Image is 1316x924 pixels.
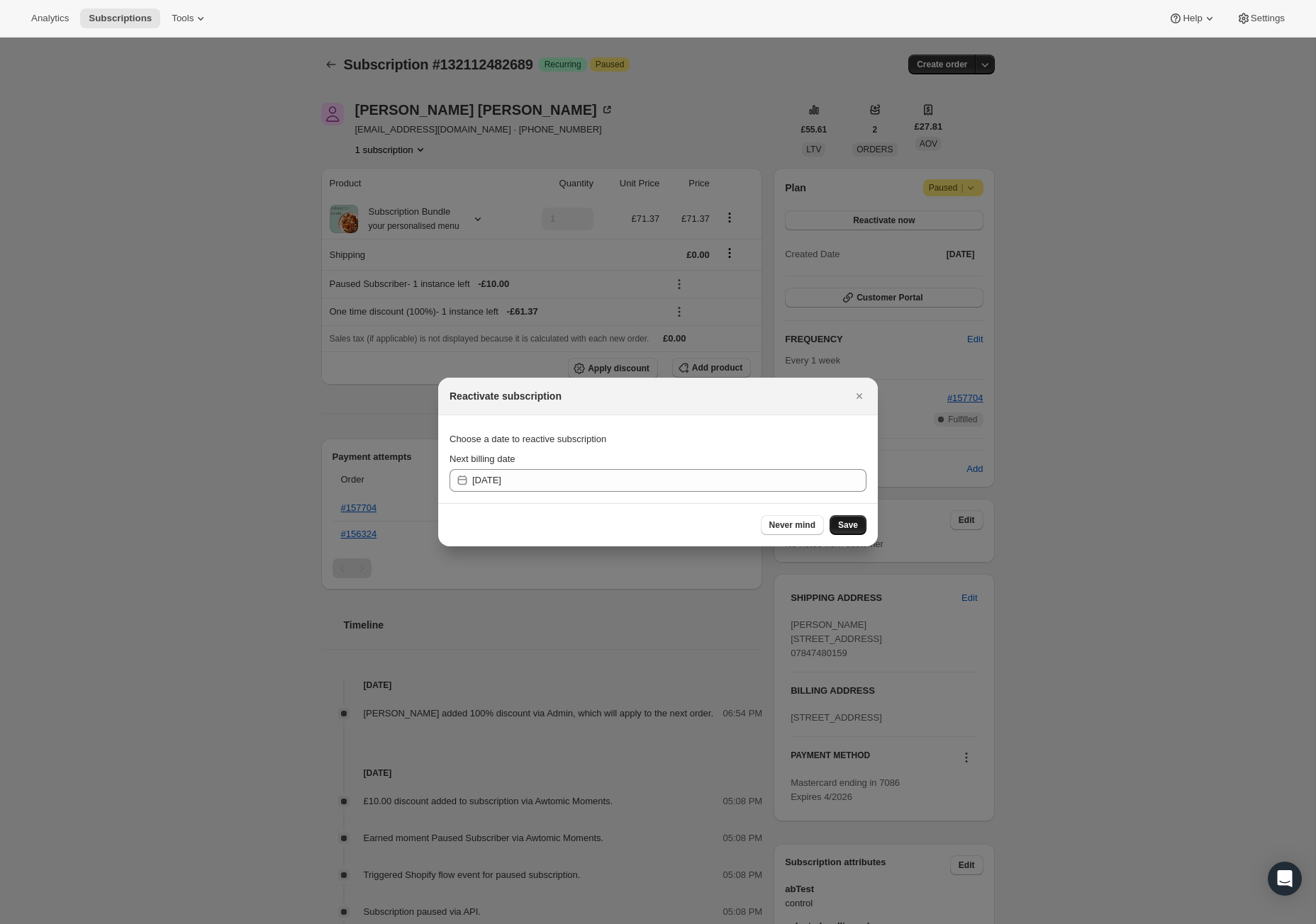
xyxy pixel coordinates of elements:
span: Tools [172,13,194,24]
span: Save [838,519,858,531]
span: Analytics [31,13,69,24]
button: Never mind [761,515,824,535]
button: Analytics [23,9,77,28]
div: Open Intercom Messenger [1268,862,1302,896]
span: Settings [1251,13,1285,24]
div: Choose a date to reactive subscription [450,427,866,452]
button: Help [1160,9,1225,28]
span: Subscriptions [89,13,152,24]
span: Never mind [769,519,815,531]
button: Close [849,386,869,406]
span: Next billing date [450,453,515,464]
button: Tools [163,9,216,28]
h2: Reactivate subscription [450,389,562,403]
button: Save [830,515,866,535]
span: Help [1183,13,1202,24]
button: Subscriptions [80,9,160,28]
button: Settings [1228,9,1293,28]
